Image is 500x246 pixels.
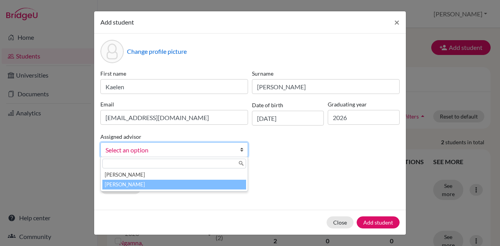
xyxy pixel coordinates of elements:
[252,69,400,78] label: Surname
[100,40,124,63] div: Profile picture
[252,101,283,109] label: Date of birth
[100,69,248,78] label: First name
[100,170,400,179] p: Parents
[100,18,134,26] span: Add student
[102,170,246,180] li: [PERSON_NAME]
[105,145,233,155] span: Select an option
[388,11,406,33] button: Close
[102,180,246,189] li: [PERSON_NAME]
[252,111,324,126] input: dd/mm/yyyy
[394,16,400,28] span: ×
[327,216,354,228] button: Close
[357,216,400,228] button: Add student
[100,100,248,108] label: Email
[328,100,400,108] label: Graduating year
[100,133,141,141] label: Assigned advisor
